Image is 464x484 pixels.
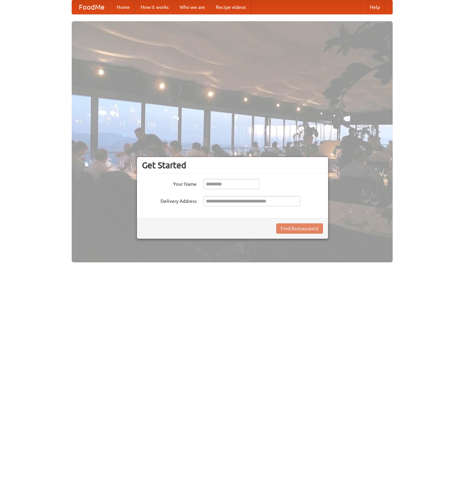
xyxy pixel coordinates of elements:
[135,0,174,14] a: How it works
[276,223,323,234] button: Find Restaurants!
[174,0,210,14] a: Who we are
[142,196,197,205] label: Delivery Address
[111,0,135,14] a: Home
[210,0,251,14] a: Recipe videos
[142,179,197,187] label: Your Name
[72,0,111,14] a: FoodMe
[142,160,323,170] h3: Get Started
[364,0,385,14] a: Help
